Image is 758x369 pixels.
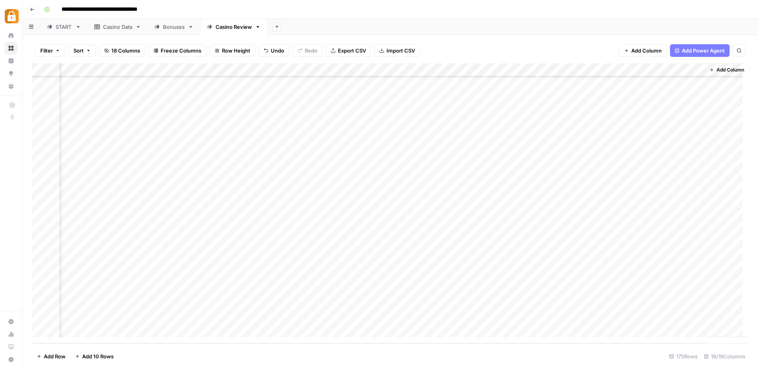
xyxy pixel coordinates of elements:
[68,44,96,57] button: Sort
[326,44,371,57] button: Export CSV
[70,350,118,363] button: Add 10 Rows
[40,19,88,35] a: START
[5,67,17,80] a: Opportunities
[161,47,201,55] span: Freeze Columns
[103,23,132,31] div: Casino Data
[40,47,53,55] span: Filter
[35,44,65,57] button: Filter
[5,80,17,92] a: Your Data
[271,47,284,55] span: Undo
[5,55,17,67] a: Insights
[44,352,66,360] span: Add Row
[5,341,17,353] a: Learning Hub
[293,44,323,57] button: Redo
[5,328,17,341] a: Usage
[5,29,17,42] a: Home
[5,6,17,26] button: Workspace: Adzz
[5,42,17,55] a: Browse
[148,44,206,57] button: Freeze Columns
[222,47,250,55] span: Row Height
[148,19,200,35] a: Bonuses
[99,44,145,57] button: 18 Columns
[210,44,255,57] button: Row Height
[73,47,84,55] span: Sort
[5,315,17,328] a: Settings
[200,19,267,35] a: Casino Review
[701,350,749,363] div: 18/18 Columns
[5,9,19,23] img: Adzz Logo
[259,44,289,57] button: Undo
[670,44,730,57] button: Add Power Agent
[666,350,701,363] div: 175 Rows
[305,47,317,55] span: Redo
[717,66,744,73] span: Add Column
[619,44,667,57] button: Add Column
[338,47,366,55] span: Export CSV
[82,352,114,360] span: Add 10 Rows
[631,47,662,55] span: Add Column
[111,47,140,55] span: 18 Columns
[374,44,420,57] button: Import CSV
[5,353,17,366] button: Help + Support
[88,19,148,35] a: Casino Data
[706,65,747,75] button: Add Column
[32,350,70,363] button: Add Row
[163,23,185,31] div: Bonuses
[216,23,252,31] div: Casino Review
[387,47,415,55] span: Import CSV
[56,23,72,31] div: START
[682,47,725,55] span: Add Power Agent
